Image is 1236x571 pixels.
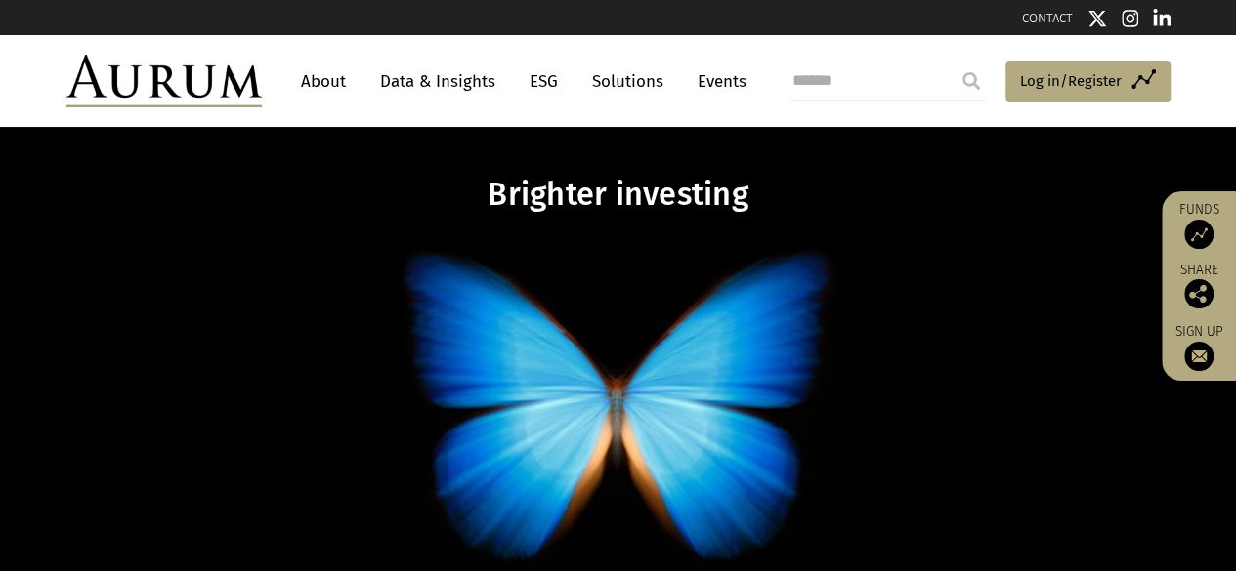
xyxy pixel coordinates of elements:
[952,61,991,101] input: Submit
[370,63,505,100] a: Data & Insights
[1172,323,1226,371] a: Sign up
[1172,201,1226,249] a: Funds
[1184,220,1214,249] img: Access Funds
[1122,9,1139,28] img: Instagram icon
[688,63,746,100] a: Events
[1153,9,1171,28] img: Linkedin icon
[1184,279,1214,308] img: Share this post
[1020,69,1122,93] span: Log in/Register
[1087,9,1107,28] img: Twitter icon
[520,63,568,100] a: ESG
[66,55,262,107] img: Aurum
[1172,264,1226,308] div: Share
[1184,342,1214,371] img: Sign up to our newsletter
[291,63,356,100] a: About
[1005,61,1171,102] a: Log in/Register
[1022,11,1073,25] a: CONTACT
[241,176,996,214] h1: Brighter investing
[582,63,673,100] a: Solutions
